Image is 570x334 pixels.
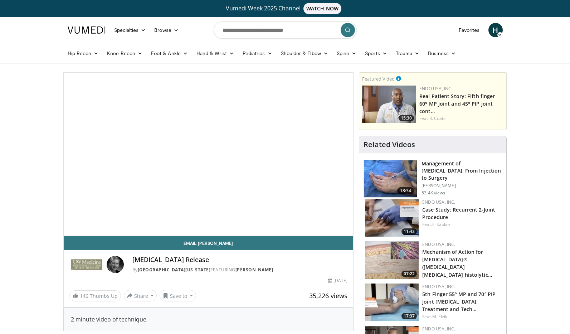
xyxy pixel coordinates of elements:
[64,236,354,250] a: Email [PERSON_NAME]
[132,267,348,273] div: By FEATURING
[365,199,419,237] a: 11:43
[150,23,183,37] a: Browse
[419,115,503,122] div: Feat.
[422,199,455,205] a: Endo USA, Inc.
[235,267,273,273] a: [PERSON_NAME]
[391,46,424,60] a: Trauma
[429,115,446,121] a: R. Coats
[238,46,277,60] a: Pediatrics
[277,46,332,60] a: Shoulder & Elbow
[69,290,121,301] a: 146 Thumbs Up
[71,315,346,324] div: 2 minute video of technique.
[422,183,502,189] p: [PERSON_NAME]
[362,86,416,123] img: 55d69904-dd48-4cb8-9c2d-9fd278397143.150x105_q85_crop-smart_upscale.jpg
[138,267,211,273] a: [GEOGRAPHIC_DATA][US_STATE]
[422,314,501,320] div: Feat.
[147,46,192,60] a: Foot & Ankle
[160,290,196,301] button: Save to
[328,277,347,284] div: [DATE]
[214,21,357,39] input: Search topics, interventions
[107,256,124,273] img: Avatar
[309,291,347,300] span: 35,226 views
[332,46,361,60] a: Spine
[401,228,417,235] span: 11:43
[422,221,501,228] div: Feat.
[401,271,417,277] span: 07:22
[365,241,419,279] a: 07:22
[419,93,495,115] a: Real Patient Story: Fifth finger 60° MP joint and 45° PIP joint cont…
[362,76,395,82] small: Featured Video
[399,115,414,121] span: 15:30
[419,86,452,92] a: Endo USA, Inc.
[124,290,157,301] button: Share
[422,160,502,181] h3: Management of [MEDICAL_DATA]: From Injection to Surgery
[365,199,419,237] img: 5ba3bb49-dd9f-4125-9852-d42629a0b25e.150x105_q85_crop-smart_upscale.jpg
[432,221,450,227] a: F. Kaplan
[364,140,415,149] h4: Related Videos
[69,256,104,273] img: University of Washington
[422,284,455,290] a: Endo USA, Inc.
[424,46,460,60] a: Business
[362,86,416,123] a: 15:30
[192,46,238,60] a: Hand & Wrist
[422,190,445,196] p: 53.4K views
[103,46,147,60] a: Knee Recon
[80,292,88,299] span: 146
[364,160,502,198] a: 18:34 Management of [MEDICAL_DATA]: From Injection to Surgery [PERSON_NAME] 53.4K views
[365,284,419,321] img: 9476852b-d586-4d61-9b4a-8c7f020af3d3.150x105_q85_crop-smart_upscale.jpg
[110,23,150,37] a: Specialties
[422,241,455,247] a: Endo USA, Inc.
[68,26,106,34] img: VuMedi Logo
[401,313,417,319] span: 17:37
[365,284,419,321] a: 17:37
[303,3,341,14] span: WATCH NOW
[422,248,492,278] a: Mechanism of Action for [MEDICAL_DATA]® ([MEDICAL_DATA] [MEDICAL_DATA] histolytic…
[422,206,495,221] a: Case Study: Recurrent 2-Joint Procedure
[132,256,348,264] h4: [MEDICAL_DATA] Release
[365,241,419,279] img: 4f28c07a-856f-4770-928d-01fbaac11ded.150x105_q85_crop-smart_upscale.jpg
[361,46,391,60] a: Sports
[69,3,502,14] a: Vumedi Week 2025 ChannelWATCH NOW
[488,23,503,37] a: H
[422,326,455,332] a: Endo USA, Inc.
[454,23,484,37] a: Favorites
[64,73,354,236] video-js: Video Player
[397,187,414,194] span: 18:34
[432,314,448,320] a: M. Elzik
[364,160,417,198] img: 110489_0000_2.png.150x105_q85_crop-smart_upscale.jpg
[63,46,103,60] a: Hip Recon
[422,291,496,313] a: 5th Finger 55º MP and 70º PIP Joint [MEDICAL_DATA]: Treatment and Tech…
